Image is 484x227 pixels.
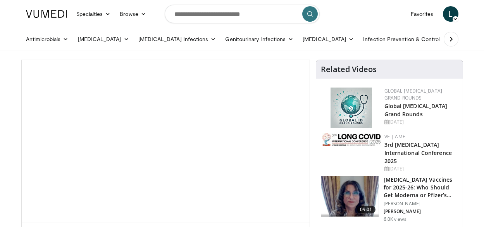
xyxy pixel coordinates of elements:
[384,102,448,118] a: Global [MEDICAL_DATA] Grand Rounds
[21,31,73,47] a: Antimicrobials
[384,201,458,207] p: [PERSON_NAME]
[22,60,310,222] video-js: Video Player
[165,5,320,23] input: Search topics, interventions
[321,65,377,74] h4: Related Videos
[321,176,379,217] img: 4e370bb1-17f0-4657-a42f-9b995da70d2f.png.150x105_q85_crop-smart_upscale.png
[384,165,456,172] div: [DATE]
[321,176,458,222] a: 09:01 [MEDICAL_DATA] Vaccines for 2025-26: Who Should Get Moderna or Pfizer’s Up… [PERSON_NAME] [...
[384,216,406,222] p: 6.0K views
[358,31,452,47] a: Infection Prevention & Control
[384,119,456,126] div: [DATE]
[115,6,151,22] a: Browse
[384,176,458,199] h3: [MEDICAL_DATA] Vaccines for 2025-26: Who Should Get Moderna or Pfizer’s Up…
[298,31,358,47] a: [MEDICAL_DATA]
[384,133,405,140] a: VE | AME
[134,31,221,47] a: [MEDICAL_DATA] Infections
[73,31,134,47] a: [MEDICAL_DATA]
[384,88,443,101] a: Global [MEDICAL_DATA] Grand Rounds
[384,208,458,215] p: [PERSON_NAME]
[220,31,298,47] a: Genitourinary Infections
[26,10,67,18] img: VuMedi Logo
[72,6,115,22] a: Specialties
[357,206,375,213] span: 09:01
[384,141,452,165] a: 3rd [MEDICAL_DATA] International Conference 2025
[331,88,372,128] img: e456a1d5-25c5-46f9-913a-7a343587d2a7.png.150x105_q85_autocrop_double_scale_upscale_version-0.2.png
[443,6,458,22] a: L
[322,133,381,146] img: a2792a71-925c-4fc2-b8ef-8d1b21aec2f7.png.150x105_q85_autocrop_double_scale_upscale_version-0.2.jpg
[406,6,438,22] a: Favorites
